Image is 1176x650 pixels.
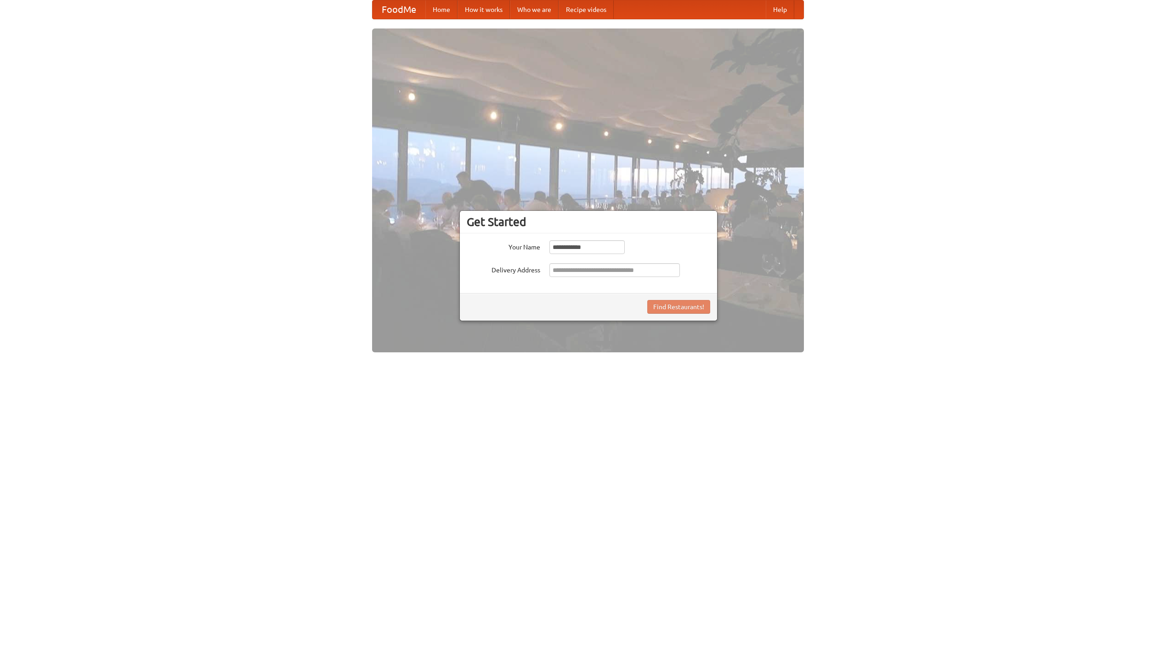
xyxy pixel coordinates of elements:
label: Delivery Address [467,263,540,275]
label: Your Name [467,240,540,252]
a: Who we are [510,0,559,19]
a: Recipe videos [559,0,614,19]
a: Help [766,0,794,19]
h3: Get Started [467,215,710,229]
a: Home [425,0,458,19]
button: Find Restaurants! [647,300,710,314]
a: How it works [458,0,510,19]
a: FoodMe [373,0,425,19]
